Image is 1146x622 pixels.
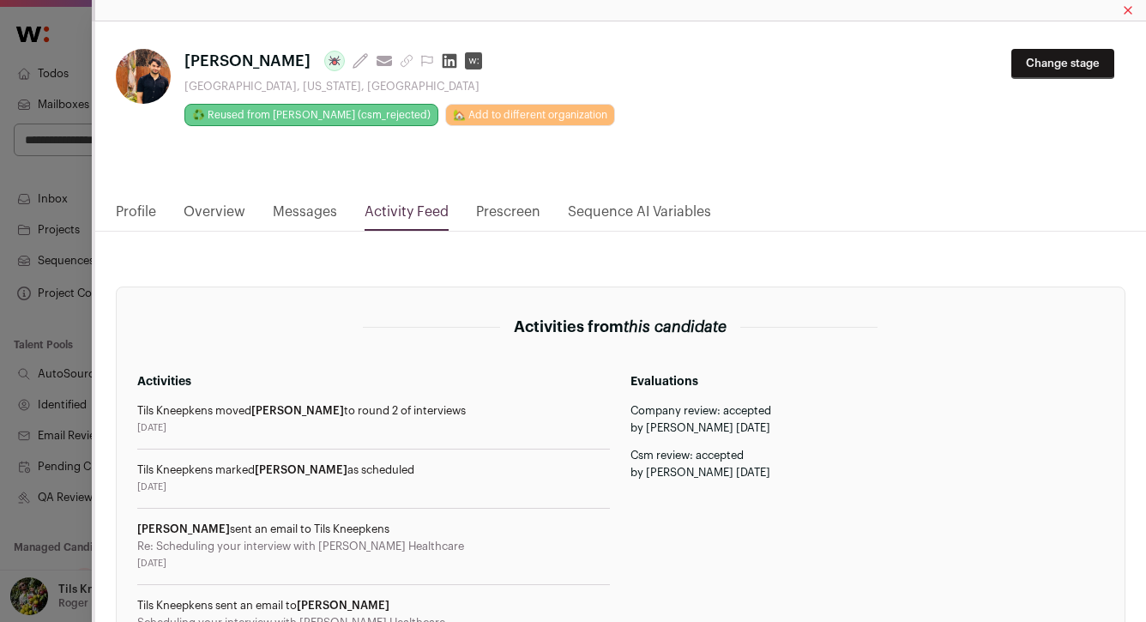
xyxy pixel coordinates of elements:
a: Activity Feed [365,202,449,231]
h3: Activities [137,373,611,390]
a: Overview [184,202,245,231]
div: Csm review: accepted [630,449,1104,462]
h2: Activities from [514,315,727,339]
button: Change stage [1011,49,1114,79]
div: [DATE] [137,421,611,435]
div: by [PERSON_NAME] [DATE] [630,421,1104,435]
div: sent an email to Tils Kneepkens [137,522,611,536]
div: Tils Kneepkens marked as scheduled [137,463,611,477]
div: Tils Kneepkens moved to round 2 of interviews [137,404,611,418]
div: Tils Kneepkens sent an email to [137,599,611,613]
span: [PERSON_NAME] [255,464,347,475]
a: Profile [116,202,156,231]
h3: Evaluations [630,373,1104,390]
div: by [PERSON_NAME] [DATE] [630,466,1104,480]
span: [PERSON_NAME] [297,600,389,611]
a: ♻️ Reused from [PERSON_NAME] (csm_rejected) [184,104,438,126]
div: [GEOGRAPHIC_DATA], [US_STATE], [GEOGRAPHIC_DATA] [184,80,615,94]
span: this candidate [624,319,727,335]
div: Re: Scheduling your interview with [PERSON_NAME] Healthcare [137,540,611,553]
img: e79f8eab2f3041c2556f452b1b89eae7017bb9d3faacc9e66b3cfc30708096f1.jpg [116,49,171,104]
a: Prescreen [476,202,540,231]
div: [DATE] [137,480,611,494]
span: [PERSON_NAME] [251,405,344,416]
a: Messages [273,202,337,231]
a: Sequence AI Variables [568,202,711,231]
span: [PERSON_NAME] [137,523,230,534]
div: Company review: accepted [630,404,1104,418]
a: 🏡 Add to different organization [445,104,615,126]
span: [PERSON_NAME] [184,49,311,73]
div: [DATE] [137,557,611,571]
